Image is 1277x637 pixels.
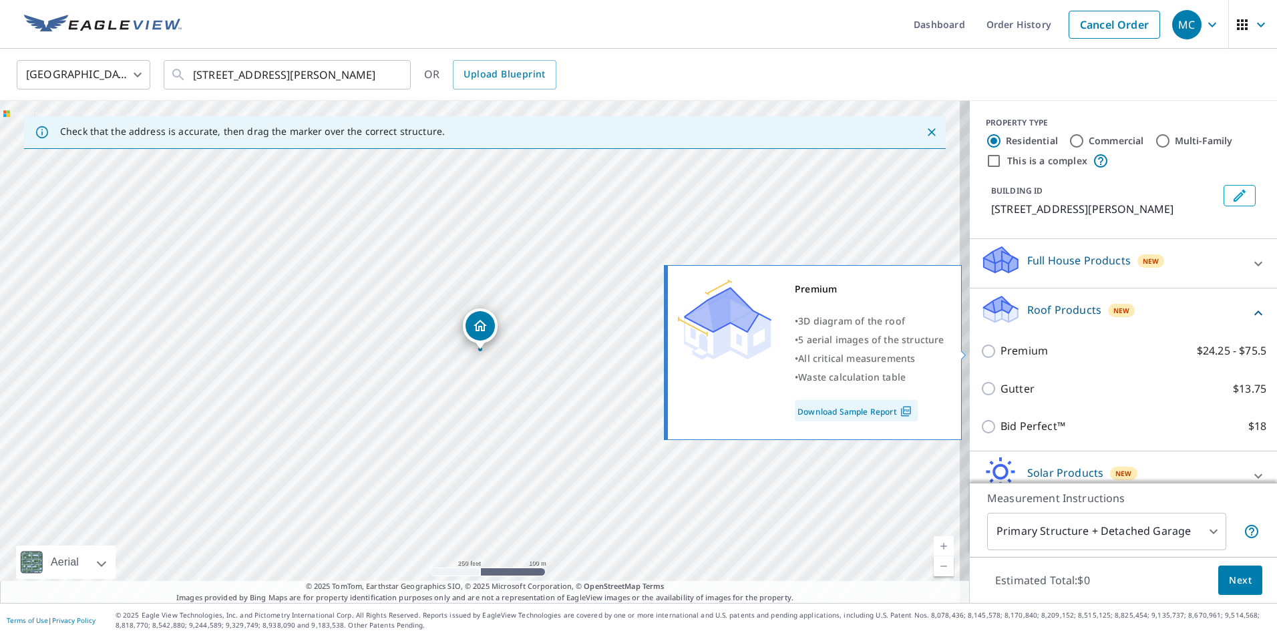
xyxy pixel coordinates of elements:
div: [GEOGRAPHIC_DATA] [17,56,150,93]
a: Terms of Use [7,616,48,625]
div: • [795,368,944,387]
span: New [1113,305,1130,316]
p: Bid Perfect™ [1000,418,1065,435]
div: Aerial [16,546,116,579]
span: All critical measurements [798,352,915,365]
p: Solar Products [1027,465,1103,481]
div: • [795,312,944,331]
a: Terms [643,581,665,591]
span: New [1143,256,1159,266]
a: Download Sample Report [795,400,918,421]
div: Full House ProductsNew [980,244,1266,282]
p: Full House Products [1027,252,1131,268]
a: Cancel Order [1069,11,1160,39]
p: Roof Products [1027,302,1101,318]
div: Premium [795,280,944,298]
div: Primary Structure + Detached Garage [987,513,1226,550]
label: Multi-Family [1175,134,1233,148]
span: New [1115,468,1132,479]
img: Premium [678,280,771,360]
p: Measurement Instructions [987,490,1260,506]
div: OR [424,60,556,89]
p: | [7,616,96,624]
p: [STREET_ADDRESS][PERSON_NAME] [991,201,1218,217]
img: EV Logo [24,15,182,35]
span: Waste calculation table [798,371,906,383]
a: Privacy Policy [52,616,96,625]
div: Dropped pin, building 1, Residential property, 4948 Ferrell Ln Jacksonville, FL 32257 [463,308,498,350]
a: Current Level 17, Zoom In [934,536,954,556]
p: Premium [1000,343,1048,359]
img: Pdf Icon [897,405,915,417]
div: Solar ProductsNew [980,457,1266,495]
button: Edit building 1 [1224,185,1256,206]
span: Upload Blueprint [464,66,545,83]
label: This is a complex [1007,154,1087,168]
input: Search by address or latitude-longitude [193,56,383,93]
span: © 2025 TomTom, Earthstar Geographics SIO, © 2025 Microsoft Corporation, © [306,581,665,592]
button: Next [1218,566,1262,596]
p: © 2025 Eagle View Technologies, Inc. and Pictometry International Corp. All Rights Reserved. Repo... [116,610,1270,630]
a: Upload Blueprint [453,60,556,89]
a: Current Level 17, Zoom Out [934,556,954,576]
div: MC [1172,10,1202,39]
div: PROPERTY TYPE [986,117,1261,129]
p: $24.25 - $75.5 [1197,343,1266,359]
p: BUILDING ID [991,185,1043,196]
label: Commercial [1089,134,1144,148]
label: Residential [1006,134,1058,148]
span: 3D diagram of the roof [798,314,905,327]
span: 5 aerial images of the structure [798,333,944,346]
p: Check that the address is accurate, then drag the marker over the correct structure. [60,126,445,138]
p: $13.75 [1233,381,1266,397]
p: Gutter [1000,381,1035,397]
p: Estimated Total: $0 [984,566,1101,595]
a: OpenStreetMap [584,581,640,591]
div: Aerial [47,546,83,579]
div: Roof ProductsNew [980,294,1266,332]
div: • [795,349,944,368]
div: • [795,331,944,349]
span: Your report will include the primary structure and a detached garage if one exists. [1244,523,1260,540]
button: Close [923,124,940,141]
p: $18 [1248,418,1266,435]
span: Next [1229,572,1252,589]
